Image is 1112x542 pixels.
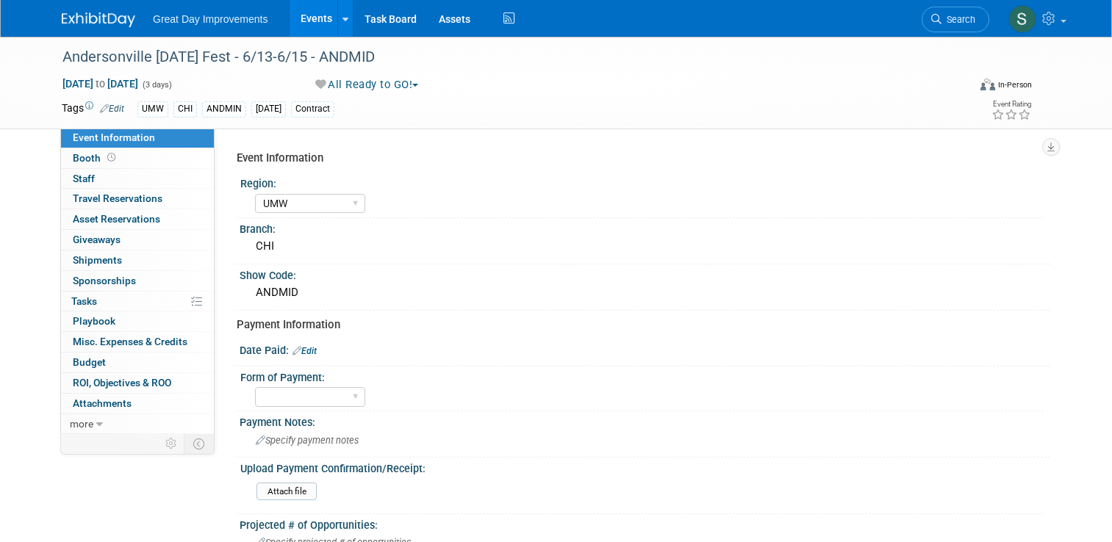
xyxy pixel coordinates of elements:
[240,264,1050,283] div: Show Code:
[61,373,214,393] a: ROI, Objectives & ROO
[70,418,93,430] span: more
[61,271,214,291] a: Sponsorships
[1008,5,1036,33] img: Sha'Nautica Sales
[141,80,172,90] span: (3 days)
[73,213,160,225] span: Asset Reservations
[240,366,1044,385] div: Form of Payment:
[153,13,268,25] span: Great Day Improvements
[922,7,989,32] a: Search
[240,218,1050,236] div: Branch:
[251,235,1039,258] div: CHI
[61,311,214,331] a: Playbook
[73,377,171,389] span: ROI, Objectives & ROO
[291,101,334,117] div: Contract
[202,101,246,117] div: ANDMIN
[61,292,214,311] a: Tasks
[184,434,215,453] td: Toggle Event Tabs
[73,315,115,327] span: Playbook
[73,173,95,184] span: Staff
[100,104,124,114] a: Edit
[71,295,97,307] span: Tasks
[61,230,214,250] a: Giveaways
[73,397,132,409] span: Attachments
[73,336,187,347] span: Misc. Expenses & Credits
[980,79,995,90] img: Format-Inperson.png
[240,458,1044,476] div: Upload Payment Confirmation/Receipt:
[256,435,359,446] span: Specify payment notes
[61,189,214,209] a: Travel Reservations
[73,275,136,286] span: Sponsorships
[137,101,168,117] div: UMW
[62,101,124,118] td: Tags
[61,128,214,148] a: Event Information
[62,77,139,90] span: [DATE] [DATE]
[61,394,214,413] a: Attachments
[240,411,1050,430] div: Payment Notes:
[159,434,184,453] td: Personalize Event Tab Strip
[991,101,1031,108] div: Event Rating
[73,192,162,204] span: Travel Reservations
[73,131,155,143] span: Event Information
[240,514,1050,532] div: Projected # of Opportunities:
[61,148,214,168] a: Booth
[251,281,1039,304] div: ANDMID
[889,76,1032,98] div: Event Format
[997,79,1032,90] div: In-Person
[173,101,197,117] div: CHI
[61,209,214,229] a: Asset Reservations
[293,346,317,356] a: Edit
[57,44,950,71] div: Andersonville [DATE] Fest - 6/13-6/15 - ANDMID
[104,152,118,163] span: Booth not reserved yet
[73,152,118,164] span: Booth
[240,173,1044,191] div: Region:
[61,353,214,372] a: Budget
[61,169,214,189] a: Staff
[941,14,975,25] span: Search
[73,356,106,368] span: Budget
[62,12,135,27] img: ExhibitDay
[237,151,1039,166] div: Event Information
[73,254,122,266] span: Shipments
[61,250,214,270] a: Shipments
[240,339,1050,358] div: Date Paid:
[61,414,214,434] a: more
[73,234,121,245] span: Giveaways
[310,77,425,93] button: All Ready to GO!
[237,317,1039,333] div: Payment Information
[251,101,286,117] div: [DATE]
[61,332,214,352] a: Misc. Expenses & Credits
[93,78,107,90] span: to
